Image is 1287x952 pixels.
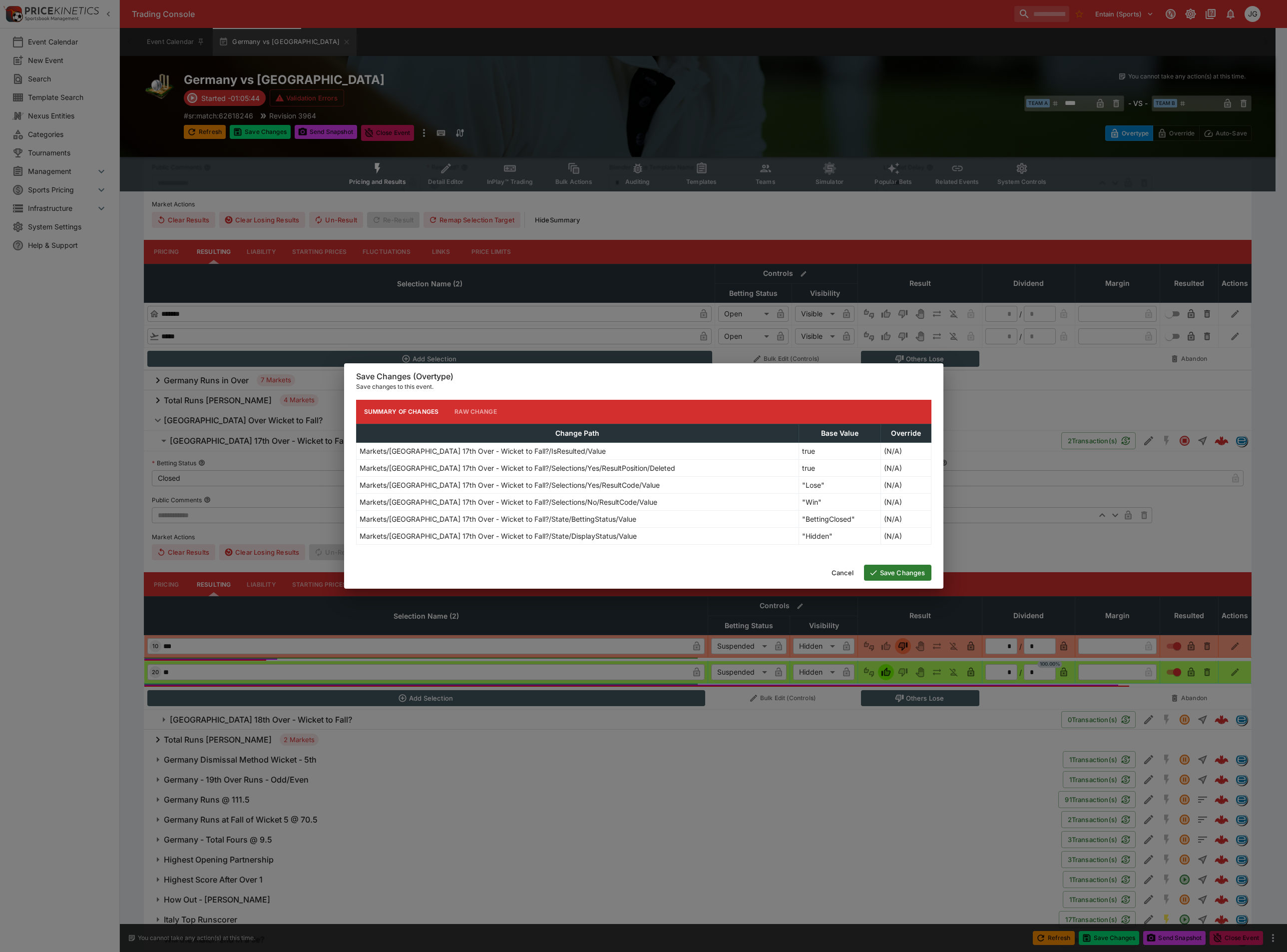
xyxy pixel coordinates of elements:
td: (N/A) [881,459,931,476]
td: (N/A) [881,476,931,493]
td: (N/A) [881,493,931,510]
th: Override [881,424,931,442]
td: (N/A) [881,527,931,544]
td: "Win" [799,493,881,510]
td: (N/A) [881,510,931,527]
th: Change Path [356,424,799,442]
p: Markets/[GEOGRAPHIC_DATA] 17th Over - Wicket to Fall?/State/BettingStatus/Value [360,514,636,524]
p: Save changes to this event. [356,382,931,392]
button: Cancel [826,565,860,581]
td: "BettingClosed" [799,510,881,527]
td: "Lose" [799,476,881,493]
th: Base Value [799,424,881,442]
p: Markets/[GEOGRAPHIC_DATA] 17th Over - Wicket to Fall?/State/DisplayStatus/Value [360,531,637,541]
p: Markets/[GEOGRAPHIC_DATA] 17th Over - Wicket to Fall?/Selections/Yes/ResultPosition/Deleted [360,463,675,473]
h6: Save Changes (Overtype) [356,371,931,382]
button: Save Changes [864,565,931,581]
td: "Hidden" [799,527,881,544]
button: Summary of Changes [356,400,447,424]
td: true [799,442,881,459]
td: true [799,459,881,476]
p: Markets/[GEOGRAPHIC_DATA] 17th Over - Wicket to Fall?/IsResulted/Value [360,446,606,456]
button: Raw Change [446,400,505,424]
td: (N/A) [881,442,931,459]
p: Markets/[GEOGRAPHIC_DATA] 17th Over - Wicket to Fall?/Selections/No/ResultCode/Value [360,497,657,507]
p: Markets/[GEOGRAPHIC_DATA] 17th Over - Wicket to Fall?/Selections/Yes/ResultCode/Value [360,480,660,490]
